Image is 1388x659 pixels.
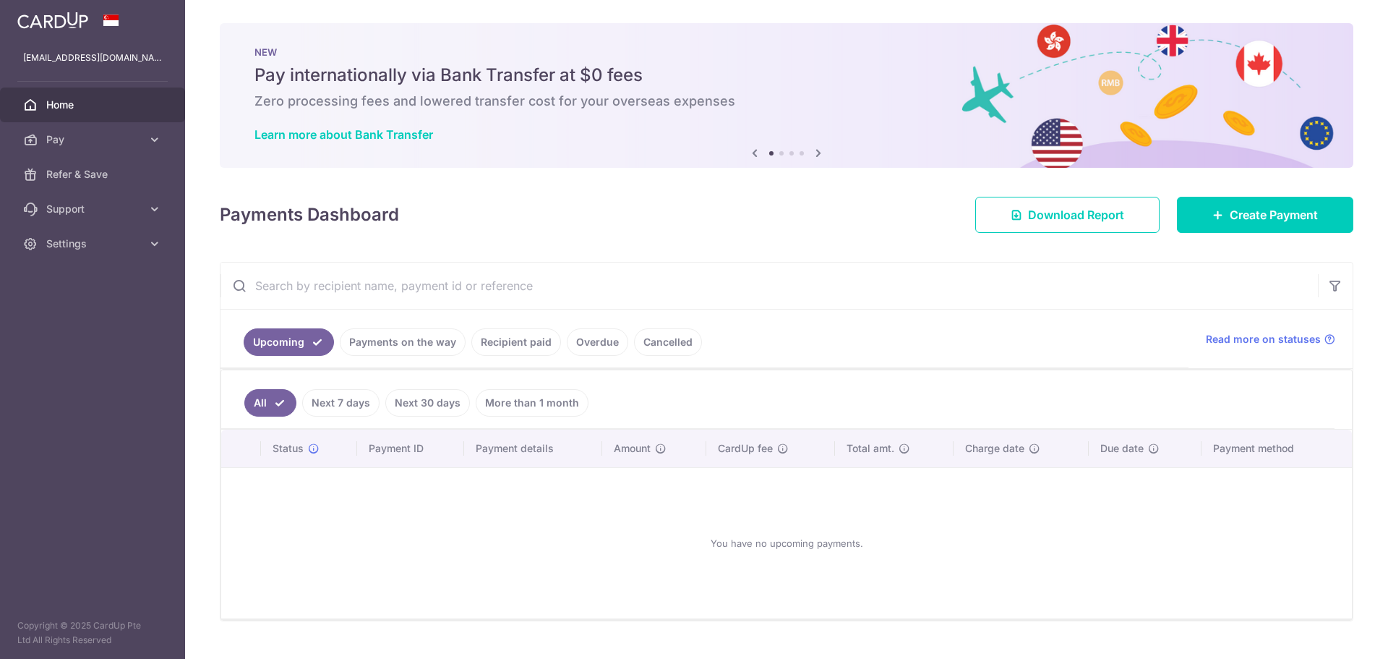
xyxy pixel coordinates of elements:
input: Search by recipient name, payment id or reference [220,263,1318,309]
span: Home [46,98,142,112]
p: [EMAIL_ADDRESS][DOMAIN_NAME] [23,51,162,65]
h6: Zero processing fees and lowered transfer cost for your overseas expenses [254,93,1319,110]
span: Support [46,202,142,216]
span: Refer & Save [46,167,142,182]
th: Payment ID [357,430,464,467]
a: Payments on the way [340,328,466,356]
img: CardUp [17,12,88,29]
a: All [244,389,296,417]
p: NEW [254,46,1319,58]
a: Cancelled [634,328,702,356]
a: Learn more about Bank Transfer [254,127,433,142]
span: Charge date [965,441,1024,456]
span: CardUp fee [718,441,773,456]
a: Read more on statuses [1206,332,1335,346]
a: Create Payment [1177,197,1353,233]
a: Overdue [567,328,628,356]
h4: Payments Dashboard [220,202,399,228]
span: Due date [1100,441,1144,456]
span: Create Payment [1230,206,1318,224]
span: Total amt. [847,441,894,456]
div: You have no upcoming payments. [239,480,1335,607]
a: Upcoming [244,328,334,356]
img: Bank transfer banner [220,23,1353,168]
a: More than 1 month [476,389,588,417]
span: Download Report [1028,206,1124,224]
span: Read more on statuses [1206,332,1321,346]
span: Pay [46,132,142,147]
span: Amount [614,441,651,456]
th: Payment method [1201,430,1352,467]
th: Payment details [464,430,603,467]
a: Recipient paid [471,328,561,356]
span: Status [273,441,304,456]
a: Download Report [975,197,1160,233]
h5: Pay internationally via Bank Transfer at $0 fees [254,64,1319,87]
span: Settings [46,237,142,251]
a: Next 7 days [302,389,380,417]
a: Next 30 days [385,389,470,417]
